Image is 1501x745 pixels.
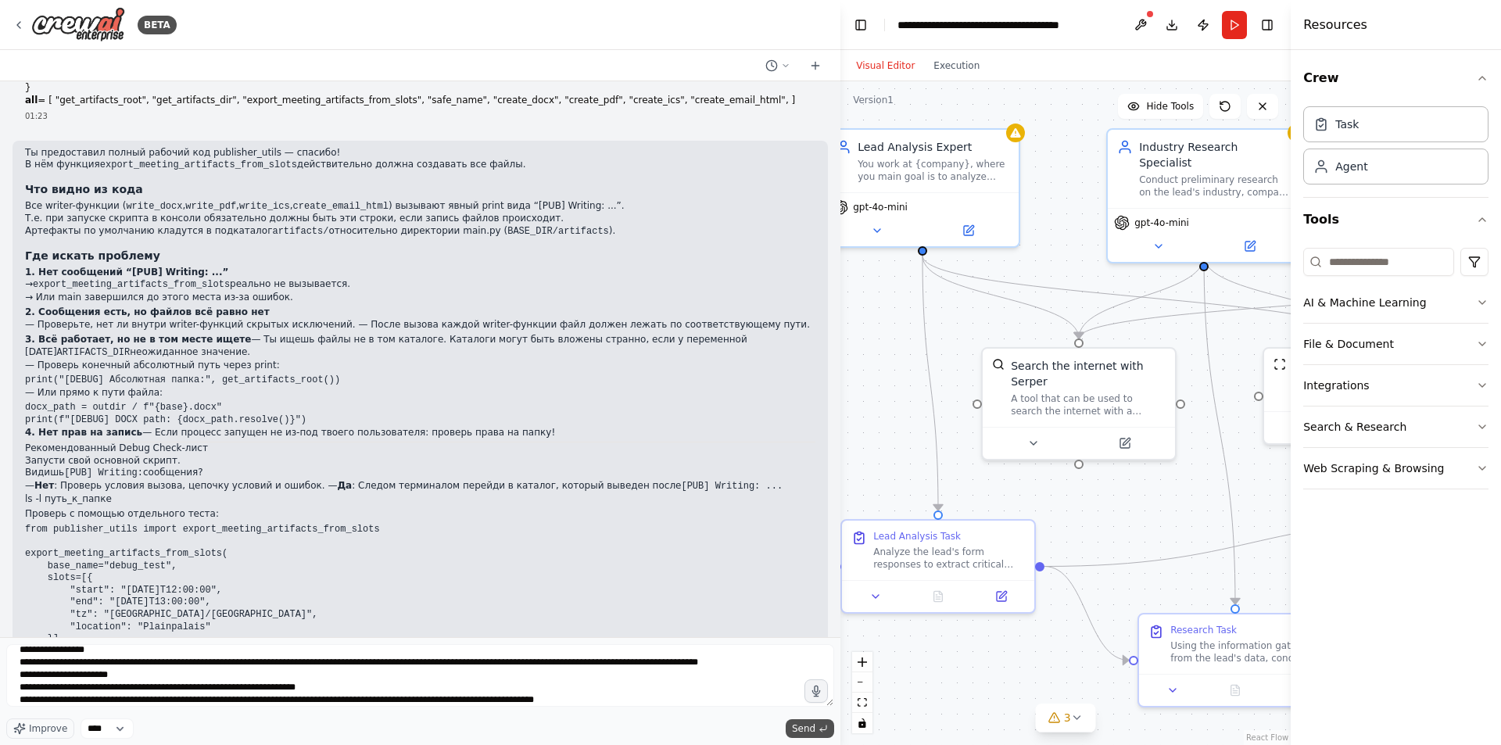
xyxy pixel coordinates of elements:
button: Search & Research [1303,407,1488,447]
p: Запусти свой основной скрипт. Видишь сообщения? — : Проверь условия вызова, цепочку условий и оши... [25,455,815,505]
button: File & Document [1303,324,1488,364]
p: — Если процесс запущен не из-под твоего пользователя: проверь права на папку! [25,427,815,439]
button: Tools [1303,198,1488,242]
button: No output available [1202,681,1269,700]
button: Open in side panel [975,587,1029,606]
div: Industry Research Specialist [1139,139,1291,170]
strong: Да [337,480,352,491]
button: Improve [6,718,74,739]
span: 3 [1064,710,1071,725]
code: write_docx [126,201,182,212]
button: 3 [1036,704,1096,732]
div: A tool that can be used to search the internet with a search_query. Supports different search typ... [1011,392,1166,417]
strong: Нет [34,480,54,491]
div: Agent [1335,159,1367,174]
button: Start a new chat [803,56,828,75]
p: Проверь с помощью отдельного теста: [25,508,815,521]
code: write_ics [239,201,290,212]
div: Lead Analysis Task [873,530,961,543]
button: Web Scraping & Browsing [1303,448,1488,489]
button: Send [786,719,834,738]
button: Hide left sidebar [850,14,872,36]
strong: 4. Нет прав на запись [25,427,142,438]
strong: 3. Всё работает, но не в том месте ищете [25,334,251,345]
code: artifacts/ [272,226,328,237]
div: Research Task [1170,624,1237,636]
button: Hide Tools [1118,94,1203,119]
img: Logo [31,7,125,42]
h3: Что видно из кода [25,181,815,197]
div: Lead Analysis TaskAnalyze the lead's form responses to extract critical information that might be... [840,519,1036,614]
li: Т.е. при запуске скрипта в консоли обязательно должны быть эти строки, если запись файлов происхо... [25,213,815,225]
nav: breadcrumb [897,17,1073,33]
code: ARTIFACTS_DIR [57,347,131,358]
span: Send [792,722,815,735]
button: Integrations [1303,365,1488,406]
li: Все writer-функции ( , , , ) вызывают явный print вида “[PUB] Writing: ...”. [25,200,815,213]
p: — Ты ищешь файлы не в том каталоге. Каталоги могут быть вложены странно, если у переменной [DATE]... [25,334,815,371]
g: Edge from 14522d44-cf14-4517-a4a0-c5a12647f46c to b9147602-40dc-4afe-ae4f-75aed73cb5d6 [1196,256,1243,604]
li: Артефакты по умолчанию кладутся в подкаталог относительно директории main.py ( ). [25,225,815,238]
div: Analyze the lead's form responses to extract critical information that might be useful for scorin... [873,546,1025,571]
span: Hide Tools [1146,100,1194,113]
button: Click to speak your automation idea [804,679,828,703]
button: Open in side panel [1205,237,1294,256]
p: = [ "get_artifacts_root", "get_artifacts_dir", "export_meeting_artifacts_from_slots", "safe_name"... [25,95,815,107]
p: → реально не вызывается. → Или main завершился до этого места из-за ошибок. [25,267,815,304]
g: Edge from 38a434b5-a8ee-47bb-81e6-944f5a87230e to 7d9d6927-5caa-4798-b660-0a8c68efe85c [1044,512,1457,575]
h2: Рекомендованный Debug Check-лист [25,442,815,455]
div: Research TaskUsing the information gathered from the lead's data, conduct preliminary research on... [1137,613,1333,707]
button: Execution [924,56,989,75]
code: BASE_DIR/artifacts [507,226,609,237]
img: SerperDevTool [992,358,1005,371]
div: Tools [1303,242,1488,502]
div: Lead Analysis ExpertYou work at {company}, where you main goal is to analyze leads form responses... [825,128,1020,248]
button: Switch to previous chat [759,56,797,75]
span: Improve [29,722,67,735]
button: Hide right sidebar [1256,14,1278,36]
div: Industry Research SpecialistConduct preliminary research on the lead's industry, company size, an... [1106,128,1302,263]
strong: all [25,95,38,106]
div: You work at {company}, where you main goal is to analyze leads form responses to extract essentia... [858,158,1009,183]
div: Crew [1303,100,1488,197]
div: 01:23 [25,110,815,122]
code: create_email_html [293,201,389,212]
div: React Flow controls [852,652,872,733]
div: Search the internet with Serper [1011,358,1166,389]
button: No output available [905,587,972,606]
button: Open in side panel [1080,434,1169,453]
strong: 2. Сообщения есть, но файлов всё равно нет [25,306,270,317]
img: ScrapeWebsiteTool [1274,358,1286,371]
div: ScrapeWebsiteTool [1263,347,1458,445]
code: [PUB] Writing: [64,467,143,478]
code: export_meeting_artifacts_from_slots [100,159,297,170]
button: toggle interactivity [852,713,872,733]
code: from publisher_utils import export_meeting_artifacts_from_slots export_meeting_artifacts_from_slo... [25,524,380,669]
code: [PUB] Writing: ... [681,481,783,492]
a: React Flow attribution [1246,733,1288,742]
p: Ты предоставил полный рабочий код publisher_utils — спасибо! В нём функция действительно должна с... [25,147,815,172]
h4: Resources [1303,16,1367,34]
g: Edge from 14522d44-cf14-4517-a4a0-c5a12647f46c to b8f3d6b7-4798-4e83-a0b9-00bece09fdb7 [1196,256,1368,338]
strong: 1. Нет сообщений “[PUB] Writing: ...” [25,267,228,278]
div: SerperDevToolSearch the internet with SerperA tool that can be used to search the internet with a... [981,347,1177,460]
button: Visual Editor [847,56,924,75]
code: print("[DEBUG] Абсолютная папка:", get_artifacts_root()) [25,374,340,385]
div: BETA [138,16,177,34]
g: Edge from 89b06761-059f-4533-bf9b-7df6b5e6dc26 to 73e1d804-0a64-44af-bdd8-b236b4a54fb0 [915,256,1087,338]
code: docx_path = outdir / f"{base}.docx" print(f"[DEBUG] DOCX path: {docx_path.resolve()}") [25,402,306,425]
code: export_meeting_artifacts_from_slots [33,279,230,290]
button: Crew [1303,56,1488,100]
button: AI & Machine Learning [1303,282,1488,323]
button: Open in side panel [924,221,1012,240]
button: zoom out [852,672,872,693]
div: Lead Analysis Expert [858,139,1009,155]
button: fit view [852,693,872,713]
g: Edge from 89b06761-059f-4533-bf9b-7df6b5e6dc26 to 38a434b5-a8ee-47bb-81e6-944f5a87230e [915,256,946,510]
p: — Проверьте, нет ли внутри writer-функций скрытых исключений. — После вызова каждой writer-функци... [25,306,815,331]
div: Task [1335,116,1359,132]
p: — Или прямо к пути файла: [25,387,815,399]
code: write_pdf [185,201,236,212]
span: gpt-4o-mini [1134,217,1189,229]
div: Conduct preliminary research on the lead's industry, company size, and AI use case to provide a s... [1139,174,1291,199]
